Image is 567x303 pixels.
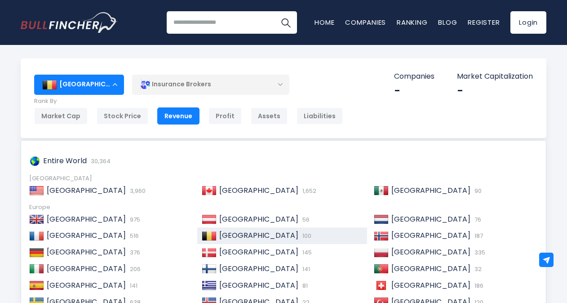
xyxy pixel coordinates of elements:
img: Bullfincher logo [21,12,118,33]
span: [GEOGRAPHIC_DATA] [391,214,470,224]
a: Blog [438,18,457,27]
span: 81 [300,281,308,290]
span: [GEOGRAPHIC_DATA] [391,247,470,257]
span: 56 [300,215,310,224]
span: 206 [128,265,141,273]
span: 975 [128,215,140,224]
span: [GEOGRAPHIC_DATA] [219,214,298,224]
div: - [394,84,434,98]
span: 376 [128,248,140,257]
a: Home [315,18,334,27]
span: 516 [128,232,139,240]
a: Companies [345,18,386,27]
div: Liabilities [297,107,343,125]
span: [GEOGRAPHIC_DATA] [47,247,126,257]
a: Register [468,18,500,27]
div: [GEOGRAPHIC_DATA] [34,75,124,94]
div: [GEOGRAPHIC_DATA] [29,175,538,183]
span: [GEOGRAPHIC_DATA] [219,263,298,274]
p: Companies [394,72,434,81]
span: [GEOGRAPHIC_DATA] [391,280,470,290]
div: Assets [251,107,288,125]
a: Ranking [397,18,427,27]
button: Search [275,11,297,34]
span: 30,364 [89,157,111,165]
span: [GEOGRAPHIC_DATA] [47,280,126,290]
span: 145 [300,248,312,257]
div: Market Cap [34,107,88,125]
span: [GEOGRAPHIC_DATA] [391,230,470,241]
span: [GEOGRAPHIC_DATA] [47,263,126,274]
span: [GEOGRAPHIC_DATA] [391,185,470,196]
div: Europe [29,204,538,211]
a: Login [510,11,546,34]
span: [GEOGRAPHIC_DATA] [391,263,470,274]
span: 100 [300,232,311,240]
span: [GEOGRAPHIC_DATA] [47,185,126,196]
span: [GEOGRAPHIC_DATA] [219,247,298,257]
span: [GEOGRAPHIC_DATA] [219,280,298,290]
span: [GEOGRAPHIC_DATA] [219,185,298,196]
span: Entire World [43,156,87,166]
span: 32 [472,265,482,273]
span: 141 [300,265,310,273]
div: - [457,84,533,98]
span: [GEOGRAPHIC_DATA] [47,230,126,241]
span: 3,960 [128,187,146,195]
span: 1,652 [300,187,316,195]
span: 141 [128,281,137,290]
span: 186 [472,281,483,290]
a: Go to homepage [21,12,117,33]
span: 90 [472,187,482,195]
p: Rank By [34,98,343,105]
span: 187 [472,232,483,240]
span: [GEOGRAPHIC_DATA] [219,230,298,241]
span: 76 [472,215,481,224]
div: Stock Price [97,107,148,125]
span: 335 [472,248,485,257]
span: [GEOGRAPHIC_DATA] [47,214,126,224]
div: Insurance Brokers [132,74,289,95]
div: Revenue [157,107,199,125]
div: Profit [208,107,242,125]
p: Market Capitalization [457,72,533,81]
